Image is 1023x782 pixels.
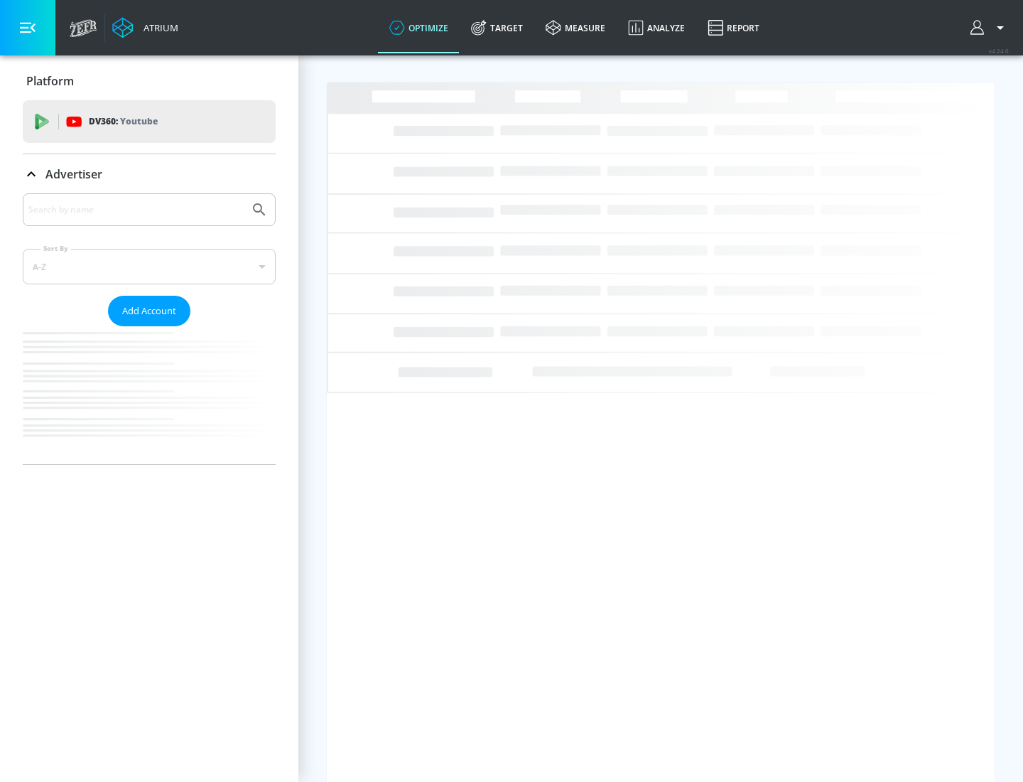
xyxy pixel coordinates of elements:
label: Sort By [40,244,71,253]
a: Analyze [617,2,696,53]
div: Advertiser [23,154,276,194]
div: A-Z [23,249,276,284]
a: Atrium [112,17,178,38]
a: Target [460,2,534,53]
div: Atrium [138,21,178,34]
span: v 4.24.0 [989,47,1009,55]
div: DV360: Youtube [23,100,276,143]
nav: list of Advertiser [23,326,276,464]
span: Add Account [122,303,176,319]
a: optimize [378,2,460,53]
a: measure [534,2,617,53]
div: Advertiser [23,193,276,464]
p: Advertiser [45,166,102,182]
input: Search by name [28,200,244,219]
p: Youtube [120,114,158,129]
button: Add Account [108,296,190,326]
p: Platform [26,73,74,89]
div: Platform [23,61,276,101]
p: DV360: [89,114,158,129]
a: Report [696,2,771,53]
